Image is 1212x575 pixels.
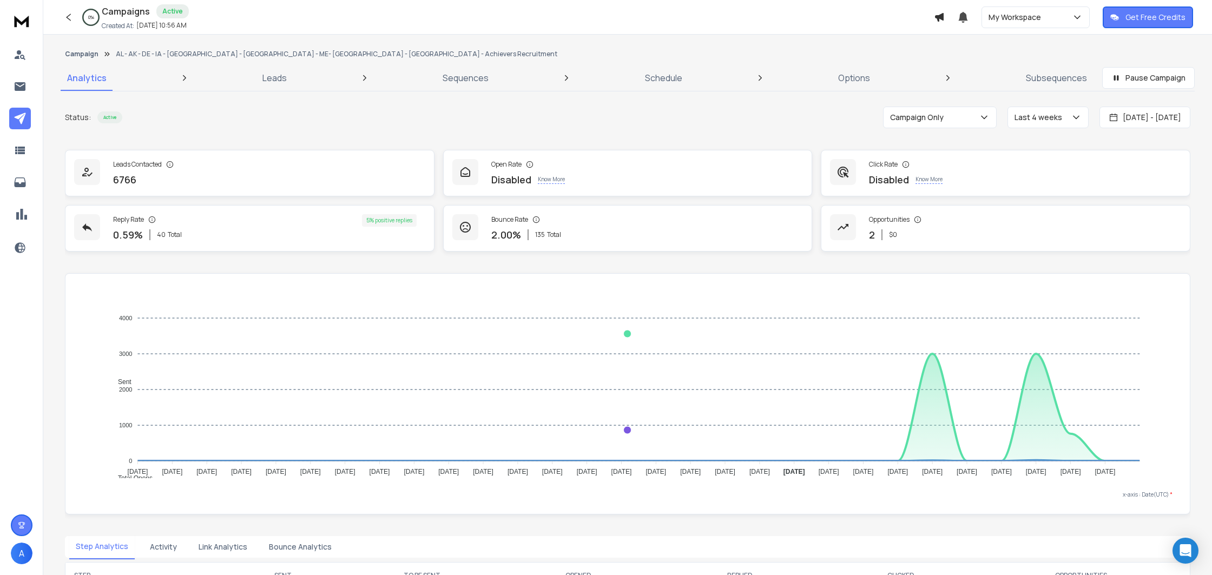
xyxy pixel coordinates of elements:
a: Leads Contacted6766 [65,150,434,196]
a: Reply Rate0.59%40Total5% positive replies [65,205,434,252]
p: Bounce Rate [491,215,528,224]
p: Click Rate [869,160,898,169]
p: Last 4 weeks [1015,112,1066,123]
tspan: [DATE] [231,468,252,475]
p: [DATE] 10:56 AM [136,21,187,30]
a: Bounce Rate2.00%135Total [443,205,813,252]
tspan: 0 [129,458,133,464]
button: A [11,543,32,564]
p: 0.59 % [113,227,143,242]
span: 40 [157,230,166,239]
tspan: [DATE] [681,468,701,475]
p: Analytics [67,71,107,84]
button: Link Analytics [192,535,254,559]
p: 2.00 % [491,227,521,242]
tspan: [DATE] [162,468,183,475]
a: Leads [256,65,293,91]
a: Open RateDisabledKnow More [443,150,813,196]
p: Campaign Only [890,112,948,123]
tspan: [DATE] [197,468,218,475]
tspan: [DATE] [542,468,563,475]
button: Step Analytics [69,534,135,559]
span: Total [168,230,182,239]
tspan: [DATE] [439,468,459,475]
tspan: [DATE] [783,468,805,475]
tspan: [DATE] [888,468,908,475]
div: Active [97,111,122,123]
button: Activity [143,535,183,559]
button: Campaign [65,50,98,58]
p: Schedule [645,71,682,84]
span: Total [547,230,561,239]
tspan: [DATE] [335,468,355,475]
button: Pause Campaign [1102,67,1195,89]
p: Get Free Credits [1125,12,1185,23]
tspan: 2000 [119,386,132,393]
p: Status: [65,112,91,123]
div: Active [156,4,189,18]
tspan: [DATE] [923,468,943,475]
tspan: [DATE] [853,468,874,475]
span: Total Opens [110,474,153,482]
p: 0 % [88,14,94,21]
tspan: [DATE] [749,468,770,475]
tspan: [DATE] [266,468,286,475]
p: Disabled [491,172,531,187]
tspan: [DATE] [508,468,528,475]
button: [DATE] - [DATE] [1099,107,1190,128]
tspan: [DATE] [404,468,425,475]
p: 2 [869,227,875,242]
span: 135 [535,230,545,239]
p: Options [838,71,870,84]
tspan: [DATE] [1095,468,1116,475]
button: Get Free Credits [1103,6,1193,28]
tspan: [DATE] [991,468,1012,475]
p: Subsequences [1026,71,1087,84]
tspan: [DATE] [646,468,667,475]
img: logo [11,11,32,31]
a: Schedule [638,65,689,91]
a: Options [832,65,877,91]
tspan: [DATE] [715,468,735,475]
p: Open Rate [491,160,522,169]
tspan: [DATE] [819,468,839,475]
tspan: [DATE] [1060,468,1081,475]
tspan: [DATE] [370,468,390,475]
tspan: 3000 [119,351,132,357]
p: Reply Rate [113,215,144,224]
p: x-axis : Date(UTC) [83,491,1173,499]
a: Analytics [61,65,113,91]
a: Opportunities2$0 [821,205,1190,252]
button: Bounce Analytics [262,535,338,559]
p: Disabled [869,172,909,187]
p: $ 0 [889,230,897,239]
p: Know More [915,175,943,184]
tspan: [DATE] [128,468,148,475]
p: AL - AK - DE - IA - [GEOGRAPHIC_DATA] - [GEOGRAPHIC_DATA] - ME- [GEOGRAPHIC_DATA] - [GEOGRAPHIC_D... [116,50,557,58]
div: 5 % positive replies [362,214,417,227]
tspan: 1000 [119,422,132,428]
tspan: [DATE] [1026,468,1046,475]
p: Opportunities [869,215,910,224]
h1: Campaigns [102,5,150,18]
a: Click RateDisabledKnow More [821,150,1190,196]
p: Leads [262,71,287,84]
p: My Workspace [989,12,1045,23]
p: Know More [538,175,565,184]
a: Subsequences [1019,65,1094,91]
tspan: [DATE] [611,468,632,475]
tspan: [DATE] [473,468,493,475]
tspan: [DATE] [577,468,597,475]
p: 6766 [113,172,136,187]
tspan: [DATE] [300,468,321,475]
span: Sent [110,378,131,386]
div: Open Intercom Messenger [1173,538,1198,564]
p: Sequences [443,71,489,84]
tspan: [DATE] [957,468,977,475]
p: Created At: [102,22,134,30]
p: Leads Contacted [113,160,162,169]
tspan: 4000 [119,315,132,321]
a: Sequences [436,65,495,91]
